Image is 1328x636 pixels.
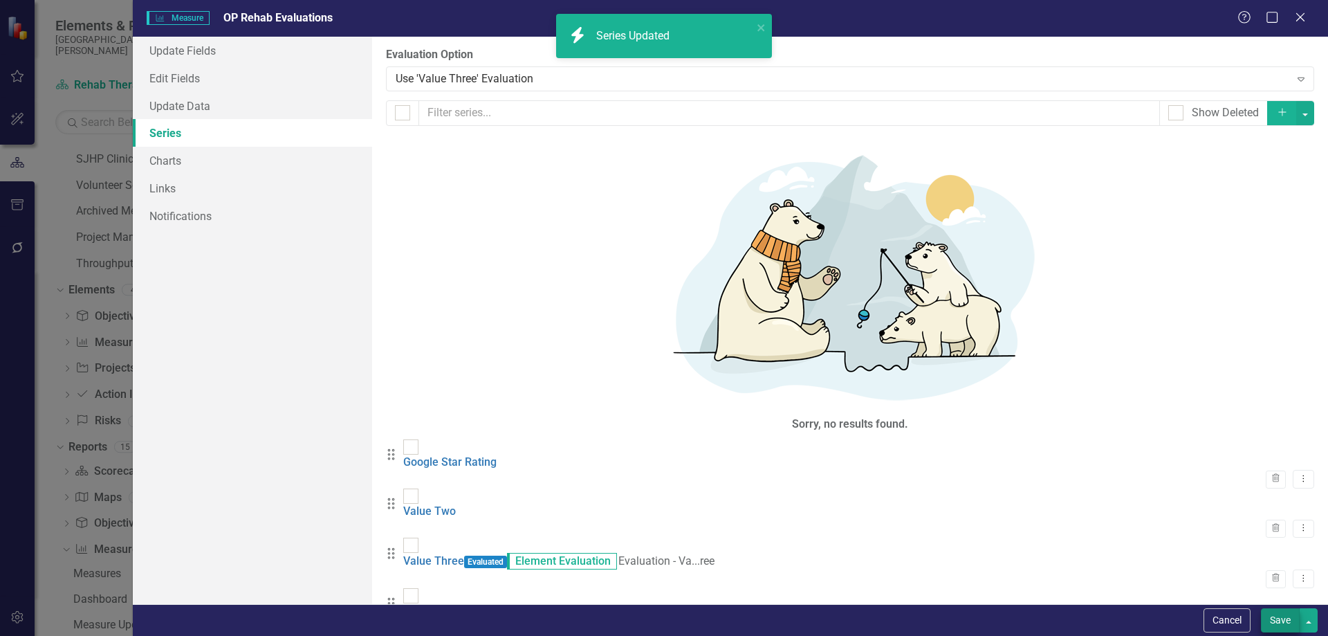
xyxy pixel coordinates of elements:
a: Edit Fields [133,64,372,92]
a: Links [133,174,372,202]
a: Google Star Rating [403,455,497,469]
span: Evaluated [464,556,507,568]
a: Value Two [403,505,456,518]
span: OP Rehab Evaluations [223,11,333,24]
a: Value Three [403,554,464,567]
span: Element Evaluation [507,553,617,570]
a: Update Fields [133,37,372,64]
img: No results found [643,136,1058,413]
span: Evaluation - Va...ree [618,554,714,567]
a: Notifications [133,202,372,230]
a: Series [133,119,372,147]
a: Update Data [133,92,372,120]
button: close [757,19,766,35]
a: Warning [403,604,445,617]
span: Measure [147,11,210,25]
label: Evaluation Option [386,47,1314,63]
input: Filter series... [418,100,1161,126]
div: Show Deleted [1192,105,1259,121]
div: Series Updated [596,28,673,44]
button: Save [1261,608,1300,633]
a: Charts [133,147,372,174]
button: Cancel [1203,608,1251,633]
div: Sorry, no results found. [792,417,908,433]
div: Use 'Value Three' Evaluation [396,71,1290,87]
